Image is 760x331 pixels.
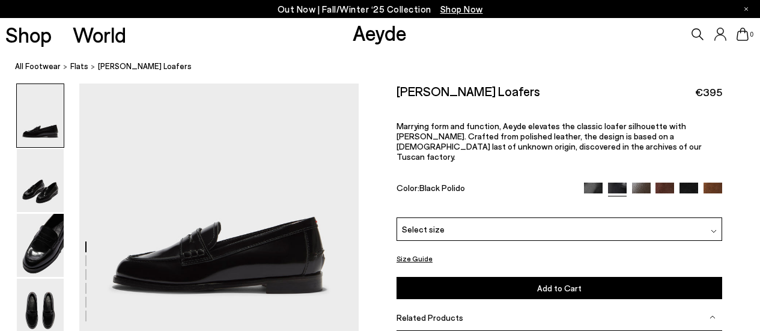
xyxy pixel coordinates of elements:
[710,314,716,320] img: svg%3E
[537,283,582,293] span: Add to Cart
[353,20,407,45] a: Aeyde
[70,61,88,71] span: flats
[73,24,126,45] a: World
[17,84,64,147] img: Oscar Leather Loafers - Image 1
[695,85,722,100] span: €395
[397,251,433,266] button: Size Guide
[17,214,64,277] img: Oscar Leather Loafers - Image 3
[397,183,574,196] div: Color:
[15,50,760,84] nav: breadcrumb
[278,2,483,17] p: Out Now | Fall/Winter ‘25 Collection
[419,183,465,193] span: Black Polido
[5,24,52,45] a: Shop
[711,228,717,234] img: svg%3E
[397,277,722,299] button: Add to Cart
[17,149,64,212] img: Oscar Leather Loafers - Image 2
[15,60,61,73] a: All Footwear
[397,312,463,323] span: Related Products
[397,84,540,99] h2: [PERSON_NAME] Loafers
[749,31,755,38] span: 0
[98,60,192,73] span: [PERSON_NAME] Loafers
[440,4,483,14] span: Navigate to /collections/new-in
[397,121,702,162] span: Marrying form and function, Aeyde elevates the classic loafer silhouette with [PERSON_NAME]. Craf...
[737,28,749,41] a: 0
[70,60,88,73] a: flats
[402,223,445,235] span: Select size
